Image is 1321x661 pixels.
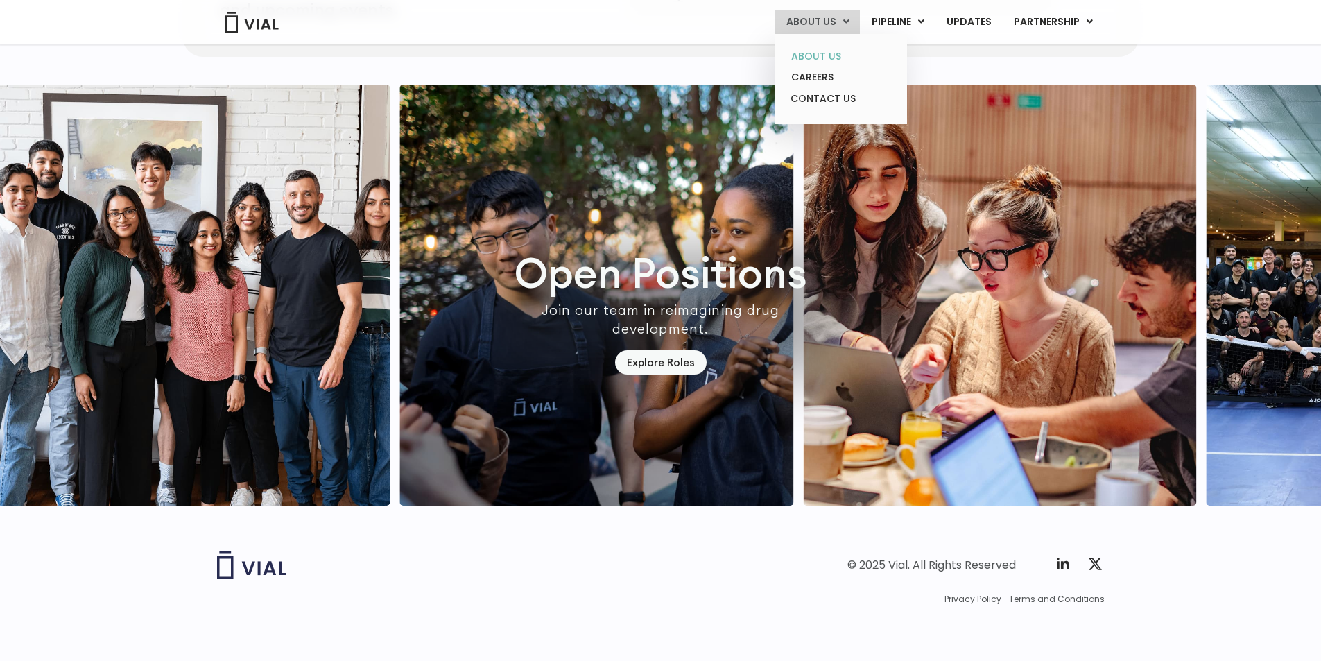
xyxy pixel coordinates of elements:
a: ABOUT USMenu Toggle [775,10,860,34]
div: 1 / 7 [399,85,793,506]
img: Vial logo wih "Vial" spelled out [217,551,286,579]
div: © 2025 Vial. All Rights Reserved [847,558,1016,573]
a: Explore Roles [615,350,707,375]
a: UPDATES [935,10,1002,34]
a: PARTNERSHIPMenu Toggle [1003,10,1104,34]
img: Vial Logo [224,12,279,33]
a: ABOUT US [780,46,901,67]
a: CONTACT US [780,88,901,110]
div: 2 / 7 [803,85,1197,506]
a: Terms and Conditions [1009,593,1105,606]
a: PIPELINEMenu Toggle [861,10,935,34]
a: Privacy Policy [944,593,1001,606]
img: http://Group%20of%20people%20smiling%20wearing%20aprons [399,85,793,506]
a: CAREERS [780,67,901,88]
